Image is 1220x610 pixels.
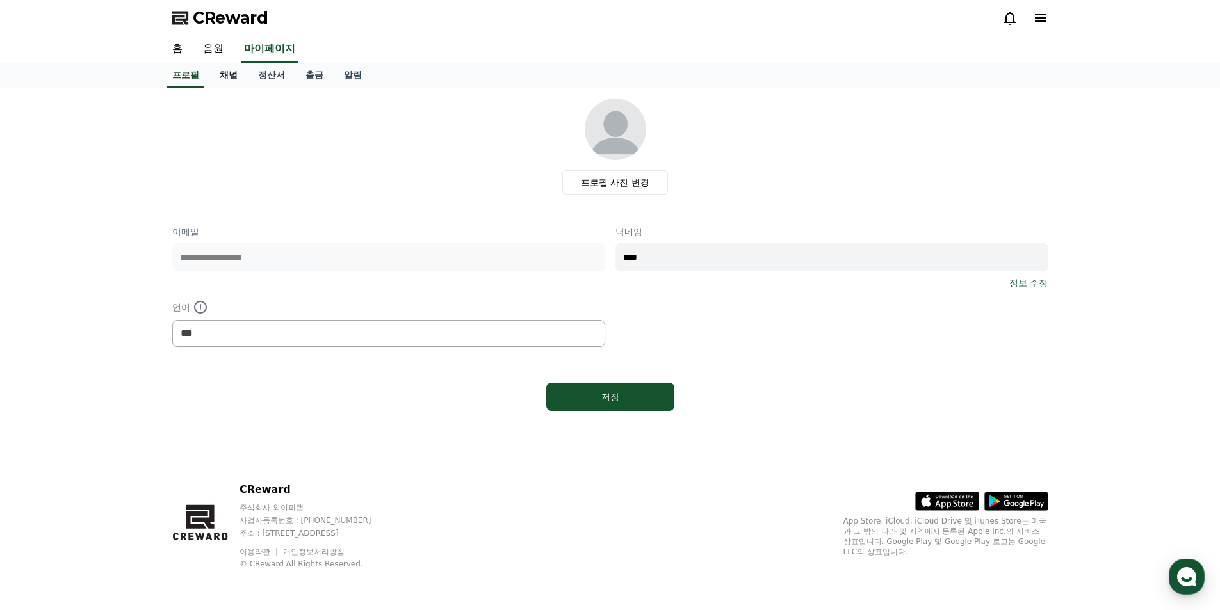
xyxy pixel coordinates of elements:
[585,99,646,160] img: profile_image
[172,300,605,315] p: 언어
[572,390,649,403] div: 저장
[615,225,1048,238] p: 닉네임
[40,425,48,435] span: 홈
[240,528,396,538] p: 주소 : [STREET_ADDRESS]
[240,515,396,526] p: 사업자등록번호 : [PHONE_NUMBER]
[165,406,246,438] a: 설정
[241,36,298,63] a: 마이페이지
[117,426,133,436] span: 대화
[334,63,372,88] a: 알림
[240,502,396,513] p: 주식회사 와이피랩
[172,225,605,238] p: 이메일
[193,36,234,63] a: 음원
[240,547,280,556] a: 이용약관
[240,559,396,569] p: © CReward All Rights Reserved.
[162,36,193,63] a: 홈
[248,63,295,88] a: 정산서
[85,406,165,438] a: 대화
[1009,277,1048,289] a: 정보 수정
[240,482,396,497] p: CReward
[283,547,345,556] a: 개인정보처리방침
[209,63,248,88] a: 채널
[295,63,334,88] a: 출금
[172,8,268,28] a: CReward
[193,8,268,28] span: CReward
[4,406,85,438] a: 홈
[843,516,1048,557] p: App Store, iCloud, iCloud Drive 및 iTunes Store는 미국과 그 밖의 나라 및 지역에서 등록된 Apple Inc.의 서비스 상표입니다. Goo...
[562,170,668,195] label: 프로필 사진 변경
[167,63,204,88] a: 프로필
[546,383,674,411] button: 저장
[198,425,213,435] span: 설정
